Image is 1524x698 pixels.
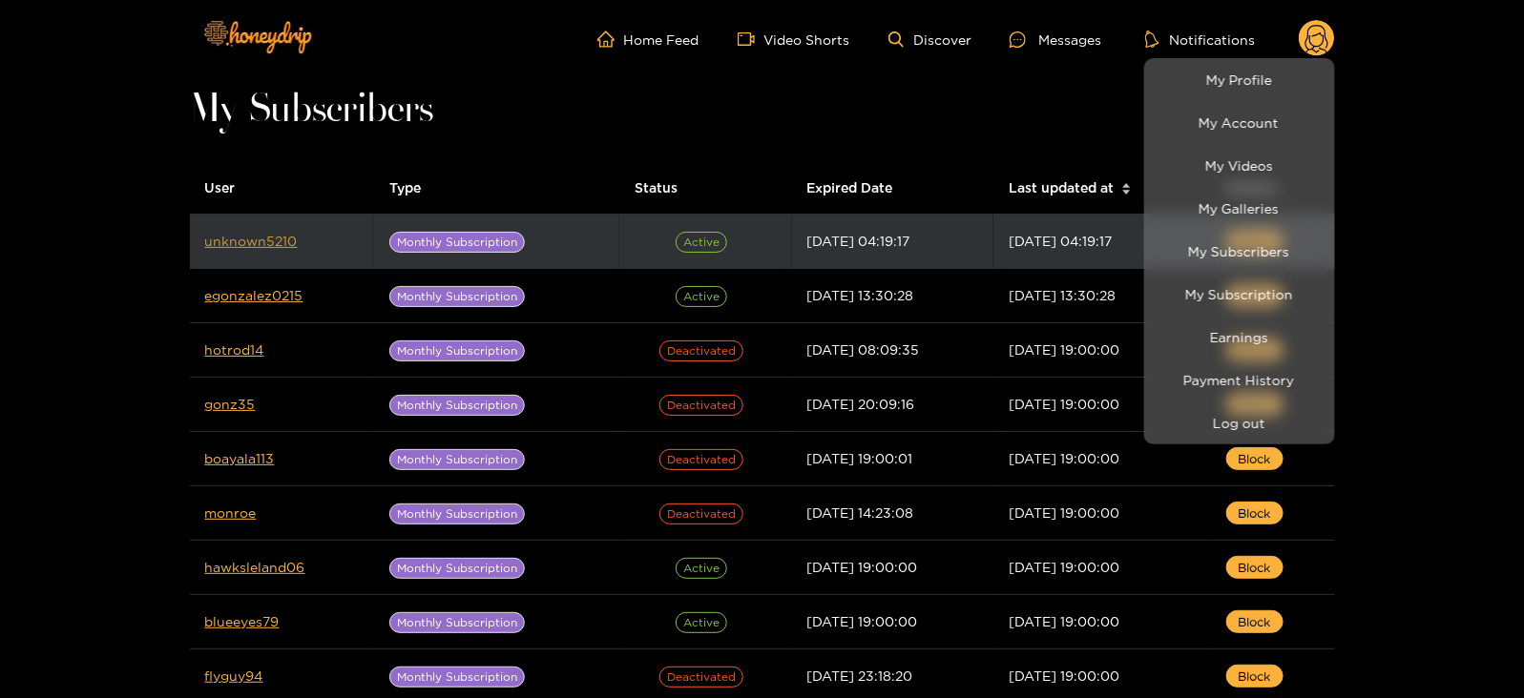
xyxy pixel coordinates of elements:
[1149,63,1330,96] a: My Profile
[1149,149,1330,182] a: My Videos
[1149,320,1330,354] a: Earnings
[1149,192,1330,225] a: My Galleries
[1149,363,1330,397] a: Payment History
[1149,277,1330,311] a: My Subscription
[1149,406,1330,440] button: Log out
[1149,235,1330,268] a: My Subscribers
[1149,106,1330,139] a: My Account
